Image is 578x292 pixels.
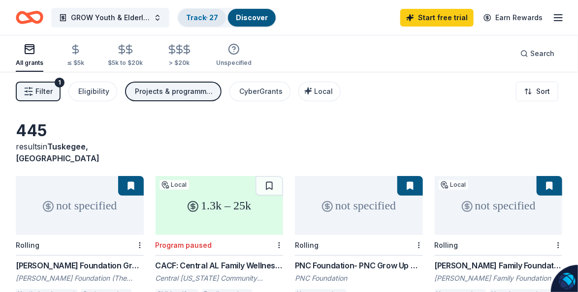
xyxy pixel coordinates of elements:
div: not specified [295,176,423,235]
div: Rolling [295,241,319,249]
div: 1 [55,78,64,88]
div: results [16,141,144,164]
div: ≤ $5k [67,59,84,67]
div: Central [US_STATE] Community Foundation [156,273,284,283]
button: Search [513,44,562,63]
div: 1.3k – 25k [156,176,284,235]
button: Track· 27Discover [177,8,277,28]
div: [PERSON_NAME] Foundation Grant [16,260,144,271]
span: Local [314,87,333,95]
button: Sort [516,82,558,101]
div: CACF: Central AL Family Wellness and Education Grants [156,260,284,271]
div: PNC Foundation- PNC Grow Up Great [295,260,423,271]
span: Tuskegee, [GEOGRAPHIC_DATA] [16,142,99,163]
button: $5k to $20k [108,40,143,72]
div: not specified [16,176,144,235]
a: Home [16,6,43,29]
div: Rolling [435,241,458,249]
a: Track· 27 [186,13,218,22]
div: not specified [435,176,563,235]
span: Filter [35,86,53,97]
button: Projects & programming, General operations, Capital, Training and capacity building [125,82,222,101]
div: Projects & programming, General operations, Capital, Training and capacity building [135,86,214,97]
div: $5k to $20k [108,59,143,67]
span: Sort [536,86,550,97]
span: GROW Youth & Elderly Development Program [71,12,150,24]
button: ≤ $5k [67,40,84,72]
div: [PERSON_NAME] Family Foundation Grant [435,260,563,271]
span: Search [530,48,554,59]
div: All grants [16,59,43,67]
div: Eligibility [78,86,109,97]
button: Unspecified [216,39,252,72]
span: in [16,142,99,163]
button: > $20k [166,40,193,72]
button: Local [298,82,341,101]
div: Local [160,180,189,190]
div: Rolling [16,241,39,249]
div: Local [439,180,468,190]
button: Eligibility [68,82,117,101]
div: > $20k [166,59,193,67]
div: [PERSON_NAME] Family Foundation [435,273,563,283]
button: Filter1 [16,82,61,101]
a: Discover [236,13,268,22]
a: Earn Rewards [478,9,548,27]
a: Start free trial [400,9,474,27]
div: CyberGrants [239,86,283,97]
div: Unspecified [216,59,252,67]
button: All grants [16,39,43,72]
div: Program paused [156,241,212,249]
div: PNC Foundation [295,273,423,283]
button: CyberGrants [229,82,290,101]
div: 445 [16,121,144,141]
button: GROW Youth & Elderly Development Program [51,8,169,28]
div: [PERSON_NAME] Foundation (The [PERSON_NAME] Foundation) [16,273,144,283]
